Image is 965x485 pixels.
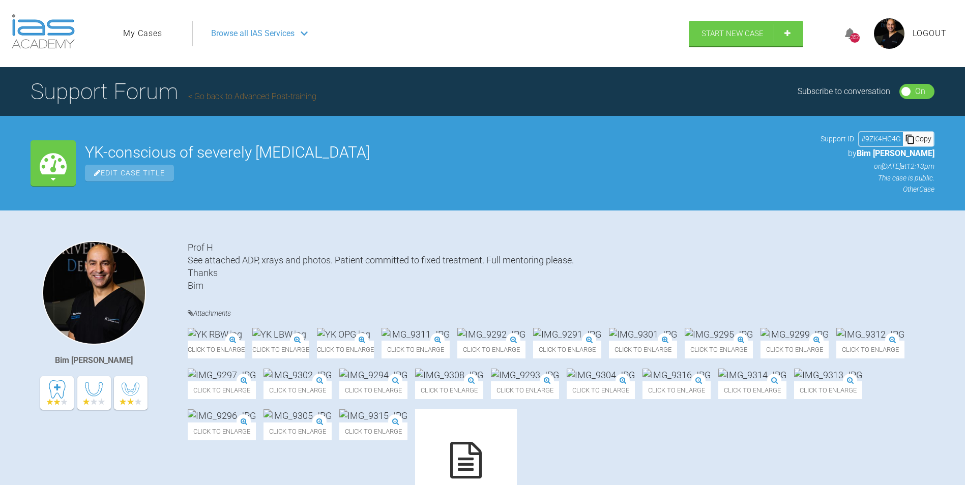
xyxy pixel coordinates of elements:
img: IMG_9297.JPG [188,369,256,381]
span: Click to enlarge [794,381,862,399]
img: IMG_9296.JPG [188,409,256,422]
img: IMG_9315.JPG [339,409,407,422]
div: Subscribe to conversation [798,85,890,98]
img: IMG_9305.JPG [264,409,332,422]
p: by [821,147,934,160]
img: IMG_9295.JPG [685,328,753,341]
span: Support ID [821,133,854,144]
span: Click to enlarge [339,422,407,440]
div: Bim [PERSON_NAME] [55,354,133,367]
img: IMG_9293.JPG [491,369,559,381]
img: YK RBW.jpg [188,328,242,341]
span: Click to enlarge [188,381,256,399]
span: Click to enlarge [339,381,407,399]
img: Bim Sawhney [42,241,146,345]
span: Click to enlarge [264,422,332,440]
p: Other Case [821,184,934,195]
img: IMG_9311.JPG [382,328,450,341]
img: IMG_9302.JPG [264,369,332,381]
img: IMG_9301.JPG [609,328,677,341]
img: YK OPG.jpg [317,328,370,341]
img: profile.png [874,18,904,49]
span: Click to enlarge [718,381,786,399]
span: Start New Case [701,29,764,38]
img: IMG_9299.JPG [761,328,829,341]
a: Start New Case [689,21,803,46]
img: IMG_9291.JPG [533,328,601,341]
span: Click to enlarge [609,341,677,358]
img: IMG_9304.JPG [567,369,635,381]
p: This case is public. [821,172,934,184]
img: IMG_9316.JPG [642,369,711,381]
span: Click to enlarge [642,381,711,399]
a: Go back to Advanced Post-training [188,92,316,101]
span: Click to enlarge [264,381,332,399]
img: IMG_9294.JPG [339,369,407,381]
span: Click to enlarge [567,381,635,399]
p: on [DATE] at 12:13pm [821,161,934,172]
span: Click to enlarge [457,341,525,358]
span: Click to enlarge [761,341,829,358]
div: Prof H See attached ADP, xrays and photos. Patient committed to fixed treatment. Full mentoring p... [188,241,934,292]
span: Click to enlarge [415,381,483,399]
span: Click to enlarge [188,422,256,440]
div: On [915,85,925,98]
span: Browse all IAS Services [211,27,295,40]
div: 352 [850,33,860,43]
h4: Attachments [188,307,934,320]
span: Click to enlarge [533,341,601,358]
a: Logout [913,27,947,40]
img: YK LBW.jpg [252,328,306,341]
div: # 9ZK4HC4G [859,133,903,144]
img: logo-light.3e3ef733.png [12,14,75,49]
span: Click to enlarge [317,341,374,358]
span: Bim [PERSON_NAME] [857,148,934,158]
a: My Cases [123,27,162,40]
span: Click to enlarge [252,341,309,358]
span: Edit Case Title [85,165,174,181]
div: Copy [903,132,933,145]
img: IMG_9292.JPG [457,328,525,341]
img: IMG_9313.JPG [794,369,862,381]
img: IMG_9314.JPG [718,369,786,381]
img: IMG_9312.JPG [836,328,904,341]
span: Click to enlarge [491,381,559,399]
h1: Support Forum [31,74,316,109]
span: Click to enlarge [382,341,450,358]
img: IMG_9308.JPG [415,369,483,381]
span: Click to enlarge [188,341,245,358]
span: Click to enlarge [685,341,753,358]
span: Click to enlarge [836,341,904,358]
h2: YK-conscious of severely [MEDICAL_DATA] [85,145,811,160]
